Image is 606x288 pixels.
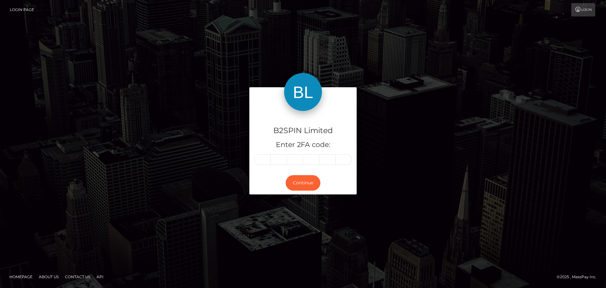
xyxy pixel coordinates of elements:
[7,272,35,282] a: Homepage
[10,3,34,16] a: Login Page
[94,272,106,282] a: API
[557,273,601,280] div: © 2025 , MassPay Inc.
[571,3,595,16] a: Login
[36,272,61,282] a: About Us
[254,125,352,136] h4: B2SPIN Limited
[62,272,93,282] a: Contact Us
[286,175,320,191] button: Continue
[284,73,322,111] img: B2SPIN Limited
[254,140,352,150] h5: Enter 2FA code:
